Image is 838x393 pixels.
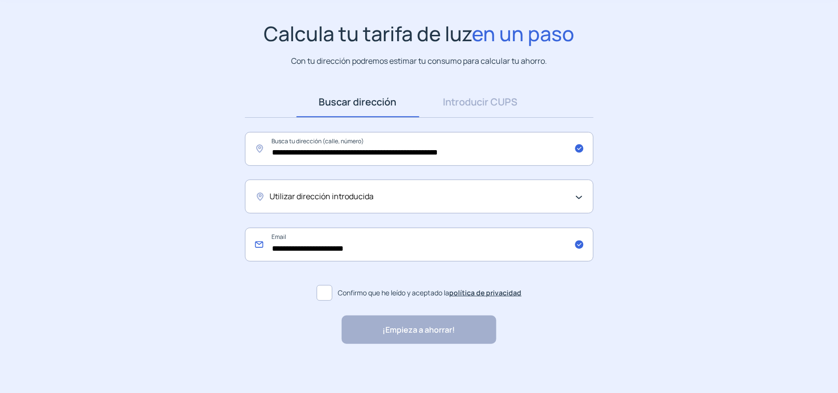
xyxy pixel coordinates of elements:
a: política de privacidad [450,288,522,297]
span: Confirmo que he leído y aceptado la [338,288,522,298]
p: Con tu dirección podremos estimar tu consumo para calcular tu ahorro. [291,55,547,67]
span: en un paso [472,20,574,47]
a: Introducir CUPS [419,87,542,117]
span: Utilizar dirección introducida [270,190,374,203]
a: Buscar dirección [297,87,419,117]
h1: Calcula tu tarifa de luz [264,22,574,46]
